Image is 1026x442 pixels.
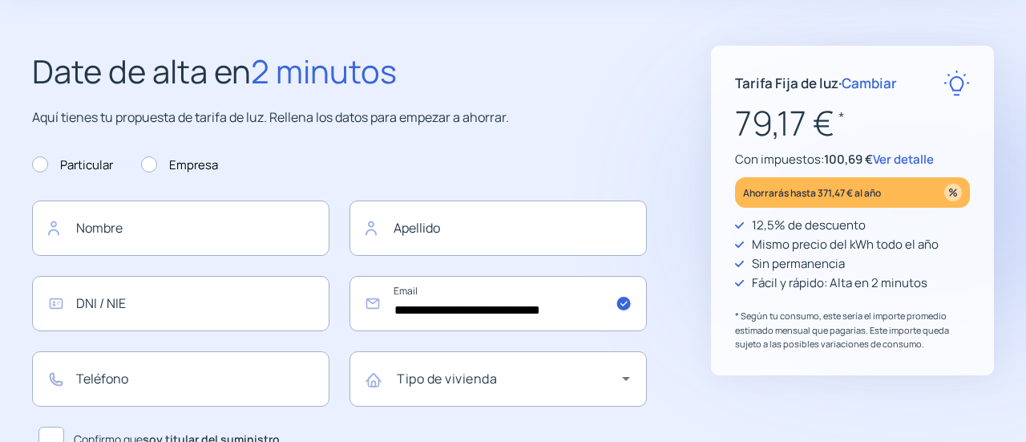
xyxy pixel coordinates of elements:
[735,309,970,351] p: * Según tu consumo, este sería el importe promedio estimado mensual que pagarías. Este importe qu...
[842,74,897,92] span: Cambiar
[251,49,397,93] span: 2 minutos
[944,184,962,201] img: percentage_icon.svg
[943,70,970,96] img: rate-E.svg
[752,235,939,254] p: Mismo precio del kWh todo el año
[873,151,934,168] span: Ver detalle
[32,107,647,128] p: Aquí tienes tu propuesta de tarifa de luz. Rellena los datos para empezar a ahorrar.
[752,216,866,235] p: 12,5% de descuento
[735,72,897,94] p: Tarifa Fija de luz ·
[32,156,113,175] label: Particular
[141,156,218,175] label: Empresa
[743,184,881,202] p: Ahorrarás hasta 371,47 € al año
[397,370,497,387] mat-label: Tipo de vivienda
[735,96,970,150] p: 79,17 €
[32,46,647,97] h2: Date de alta en
[752,254,845,274] p: Sin permanencia
[752,274,927,293] p: Fácil y rápido: Alta en 2 minutos
[735,150,970,169] p: Con impuestos:
[824,151,873,168] span: 100,69 €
